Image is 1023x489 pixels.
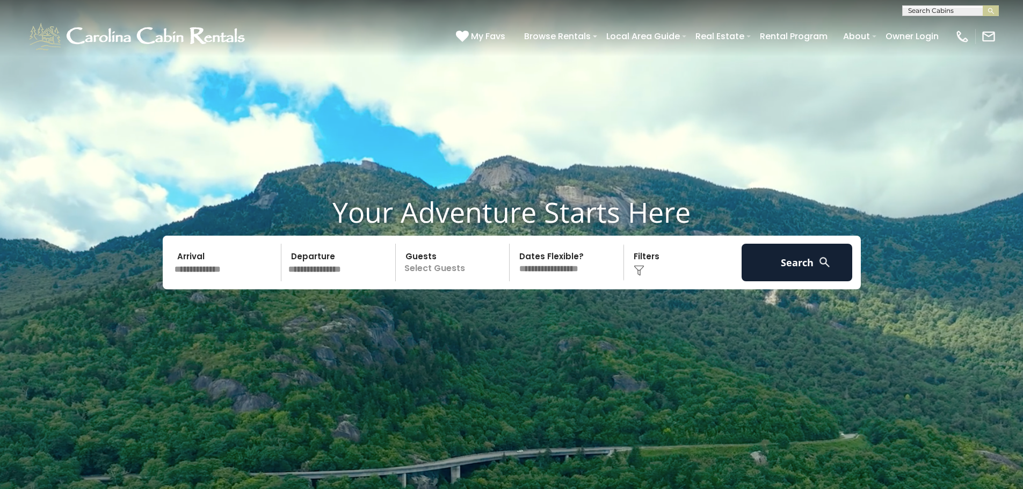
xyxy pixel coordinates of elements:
[690,27,750,46] a: Real Estate
[634,265,644,276] img: filter--v1.png
[471,30,505,43] span: My Favs
[27,20,250,53] img: White-1-1-2.png
[519,27,596,46] a: Browse Rentals
[601,27,685,46] a: Local Area Guide
[818,256,831,269] img: search-regular-white.png
[838,27,875,46] a: About
[880,27,944,46] a: Owner Login
[456,30,508,43] a: My Favs
[742,244,853,281] button: Search
[955,29,970,44] img: phone-regular-white.png
[981,29,996,44] img: mail-regular-white.png
[399,244,510,281] p: Select Guests
[8,195,1015,229] h1: Your Adventure Starts Here
[754,27,833,46] a: Rental Program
